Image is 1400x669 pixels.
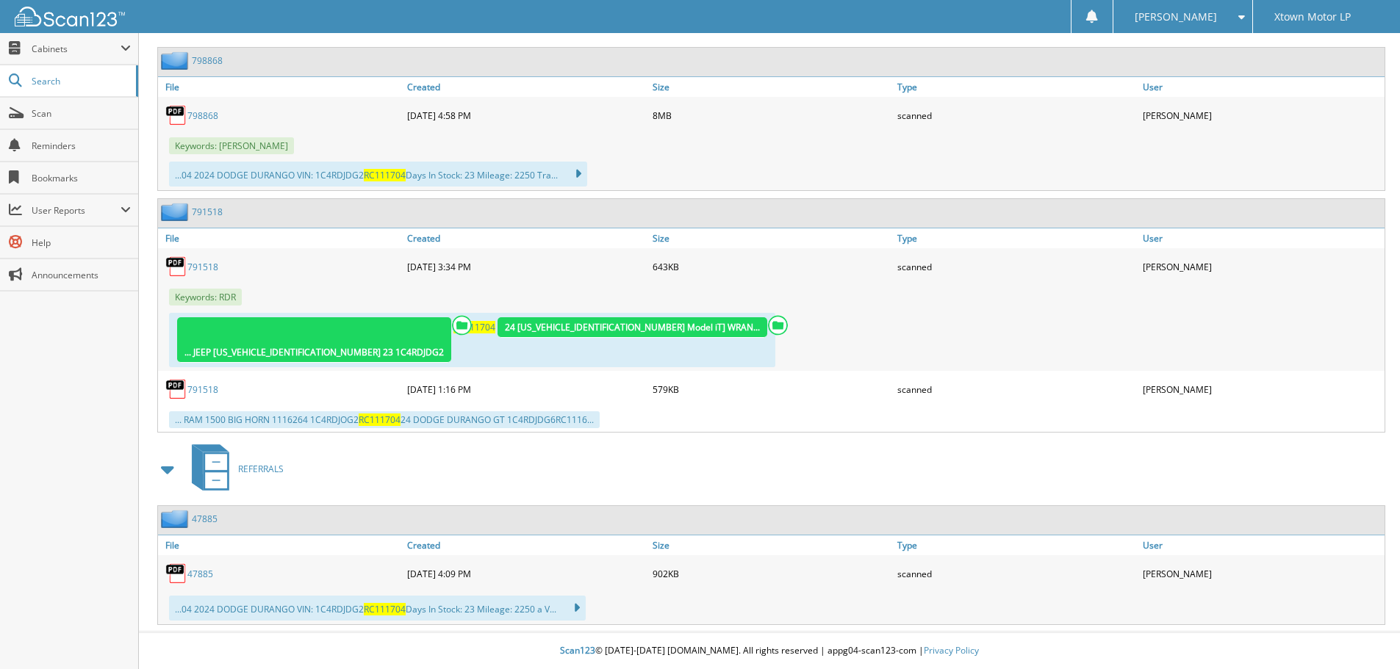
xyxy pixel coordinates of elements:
[187,383,218,396] a: 791518
[453,321,495,333] span: RC111704
[1274,12,1351,21] span: Xtown Motor LP
[139,633,1400,669] div: © [DATE]-[DATE] [DOMAIN_NAME]. All rights reserved | appg04-scan123-com |
[32,43,121,55] span: Cabinets
[1135,12,1217,21] span: [PERSON_NAME]
[32,269,131,281] span: Announcements
[165,563,187,585] img: PDF.png
[649,375,894,404] div: 579KB
[924,644,979,657] a: Privacy Policy
[192,54,223,67] a: 798868
[1139,559,1385,588] div: [PERSON_NAME]
[649,535,894,555] a: Size
[177,317,451,363] div: ... JEEP [US_VEHICLE_IDENTIFICATION_NUMBER] 23 1C4RDJDG2
[161,203,192,221] img: folder2.png
[894,559,1139,588] div: scanned
[894,228,1139,248] a: Type
[165,256,187,278] img: PDF.png
[1139,228,1385,248] a: User
[187,261,218,273] a: 791518
[32,172,131,184] span: Bookmarks
[364,603,406,615] span: RC111704
[403,375,649,404] div: [DATE] 1:16 PM
[238,463,284,475] span: REFERRALS
[169,411,600,428] div: ... RAM 1500 BIG HORN 1116264 1C4RDJOG2 24 DODGE DURANGO GT 1C4RDJDG6RC1116...
[560,644,595,657] span: Scan123
[158,228,403,248] a: File
[1139,77,1385,97] a: User
[169,137,294,154] span: Keywords: [PERSON_NAME]
[187,568,213,580] a: 47885
[359,413,401,426] span: RC111704
[649,228,894,248] a: Size
[649,559,894,588] div: 902KB
[649,77,894,97] a: Size
[192,513,218,525] a: 47885
[161,51,192,70] img: folder2.png
[1139,101,1385,130] div: [PERSON_NAME]
[192,206,223,218] a: 791518
[187,109,218,122] a: 798868
[894,375,1139,404] div: scanned
[498,317,767,338] div: 24 [US_VEHICLE_IDENTIFICATION_NUMBER] Model iT] WRAN...
[1139,252,1385,281] div: [PERSON_NAME]
[649,252,894,281] div: 643KB
[183,440,284,498] a: REFERRALS
[894,101,1139,130] div: scanned
[169,596,586,621] div: ...04 2024 DODGE DURANGO VIN: 1C4RDJDG2 Days In Stock: 23 Mileage: 2250 a V...
[169,289,242,305] span: Keywords: RDR
[649,101,894,130] div: 8MB
[32,236,131,249] span: Help
[403,252,649,281] div: [DATE] 3:34 PM
[403,77,649,97] a: Created
[894,252,1139,281] div: scanned
[364,169,406,181] span: RC111704
[32,140,131,152] span: Reminders
[403,559,649,588] div: [DATE] 4:09 PM
[165,378,187,400] img: PDF.png
[32,107,131,120] span: Scan
[1139,375,1385,404] div: [PERSON_NAME]
[403,228,649,248] a: Created
[403,535,649,555] a: Created
[1327,599,1400,669] iframe: Chat Widget
[165,104,187,126] img: PDF.png
[158,77,403,97] a: File
[32,75,129,87] span: Search
[158,535,403,555] a: File
[15,7,125,26] img: scan123-logo-white.svg
[894,535,1139,555] a: Type
[161,510,192,528] img: folder2.png
[169,162,587,187] div: ...04 2024 DODGE DURANGO VIN: 1C4RDJDG2 Days In Stock: 23 Mileage: 2250 Tra...
[894,77,1139,97] a: Type
[403,101,649,130] div: [DATE] 4:58 PM
[32,204,121,217] span: User Reports
[1139,535,1385,555] a: User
